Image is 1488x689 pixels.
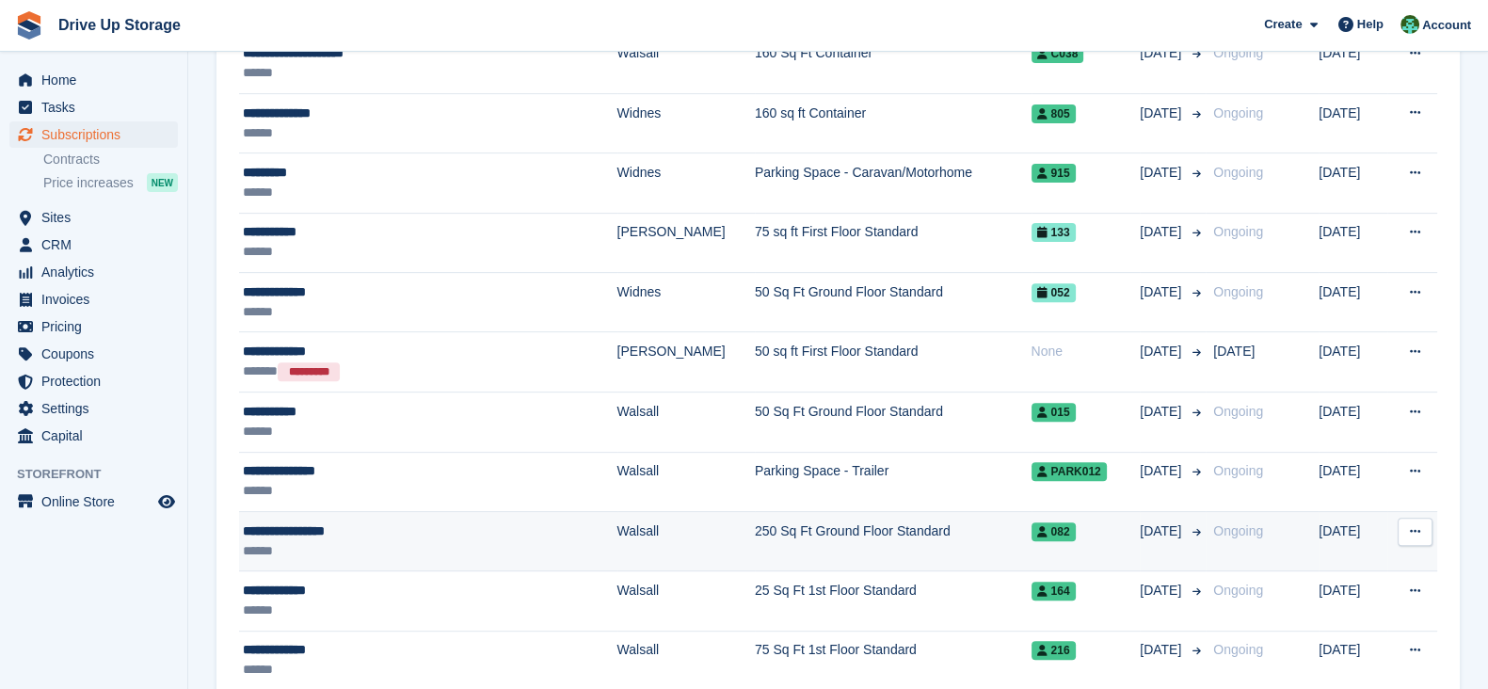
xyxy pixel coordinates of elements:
[43,174,134,192] span: Price increases
[9,423,178,449] a: menu
[1213,165,1263,180] span: Ongoing
[41,232,154,258] span: CRM
[1213,642,1263,657] span: Ongoing
[755,393,1032,452] td: 50 Sq Ft Ground Floor Standard
[41,395,154,422] span: Settings
[1319,393,1387,452] td: [DATE]
[1140,342,1185,361] span: [DATE]
[1140,43,1185,63] span: [DATE]
[9,232,178,258] a: menu
[41,121,154,148] span: Subscriptions
[41,94,154,120] span: Tasks
[617,93,755,152] td: Widnes
[9,341,178,367] a: menu
[1264,15,1302,34] span: Create
[755,272,1032,331] td: 50 Sq Ft Ground Floor Standard
[617,153,755,213] td: Widnes
[1319,34,1387,93] td: [DATE]
[1319,511,1387,570] td: [DATE]
[1140,104,1185,123] span: [DATE]
[43,172,178,193] a: Price increases NEW
[755,511,1032,570] td: 250 Sq Ft Ground Floor Standard
[755,332,1032,393] td: 50 sq ft First Floor Standard
[1140,640,1185,660] span: [DATE]
[1032,582,1076,601] span: 164
[1140,521,1185,541] span: [DATE]
[1213,404,1263,419] span: Ongoing
[755,93,1032,152] td: 160 sq ft Container
[1213,224,1263,239] span: Ongoing
[41,341,154,367] span: Coupons
[1213,523,1263,538] span: Ongoing
[9,94,178,120] a: menu
[41,67,154,93] span: Home
[1213,583,1263,598] span: Ongoing
[1140,222,1185,242] span: [DATE]
[1319,452,1387,511] td: [DATE]
[41,489,154,515] span: Online Store
[755,213,1032,272] td: 75 sq ft First Floor Standard
[755,452,1032,511] td: Parking Space - Trailer
[1032,522,1076,541] span: 082
[147,173,178,192] div: NEW
[43,151,178,168] a: Contracts
[755,34,1032,93] td: 160 Sq Ft Container
[1032,403,1076,422] span: 015
[617,571,755,631] td: Walsall
[1319,332,1387,393] td: [DATE]
[1319,93,1387,152] td: [DATE]
[1319,272,1387,331] td: [DATE]
[1213,45,1263,60] span: Ongoing
[1140,163,1185,183] span: [DATE]
[9,395,178,422] a: menu
[1319,153,1387,213] td: [DATE]
[51,9,188,40] a: Drive Up Storage
[9,204,178,231] a: menu
[41,313,154,340] span: Pricing
[1357,15,1384,34] span: Help
[1032,462,1107,481] span: PARK012
[9,368,178,394] a: menu
[617,213,755,272] td: [PERSON_NAME]
[155,490,178,513] a: Preview store
[9,286,178,312] a: menu
[1213,105,1263,120] span: Ongoing
[1400,15,1419,34] img: Camille
[41,204,154,231] span: Sites
[1319,213,1387,272] td: [DATE]
[1032,342,1141,361] div: None
[1319,571,1387,631] td: [DATE]
[9,121,178,148] a: menu
[1213,284,1263,299] span: Ongoing
[617,34,755,93] td: Walsall
[755,571,1032,631] td: 25 Sq Ft 1st Floor Standard
[1032,641,1076,660] span: 216
[1032,44,1084,63] span: C038
[617,393,755,452] td: Walsall
[1140,282,1185,302] span: [DATE]
[1032,223,1076,242] span: 133
[1140,461,1185,481] span: [DATE]
[617,511,755,570] td: Walsall
[41,286,154,312] span: Invoices
[9,259,178,285] a: menu
[1032,104,1076,123] span: 805
[9,489,178,515] a: menu
[617,272,755,331] td: Widnes
[41,259,154,285] span: Analytics
[1140,402,1185,422] span: [DATE]
[41,368,154,394] span: Protection
[9,313,178,340] a: menu
[1140,581,1185,601] span: [DATE]
[1032,283,1076,302] span: 052
[1032,164,1076,183] span: 915
[1213,463,1263,478] span: Ongoing
[9,67,178,93] a: menu
[41,423,154,449] span: Capital
[617,452,755,511] td: Walsall
[1213,344,1255,359] span: [DATE]
[17,465,187,484] span: Storefront
[1422,16,1471,35] span: Account
[15,11,43,40] img: stora-icon-8386f47178a22dfd0bd8f6a31ec36ba5ce8667c1dd55bd0f319d3a0aa187defe.svg
[755,153,1032,213] td: Parking Space - Caravan/Motorhome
